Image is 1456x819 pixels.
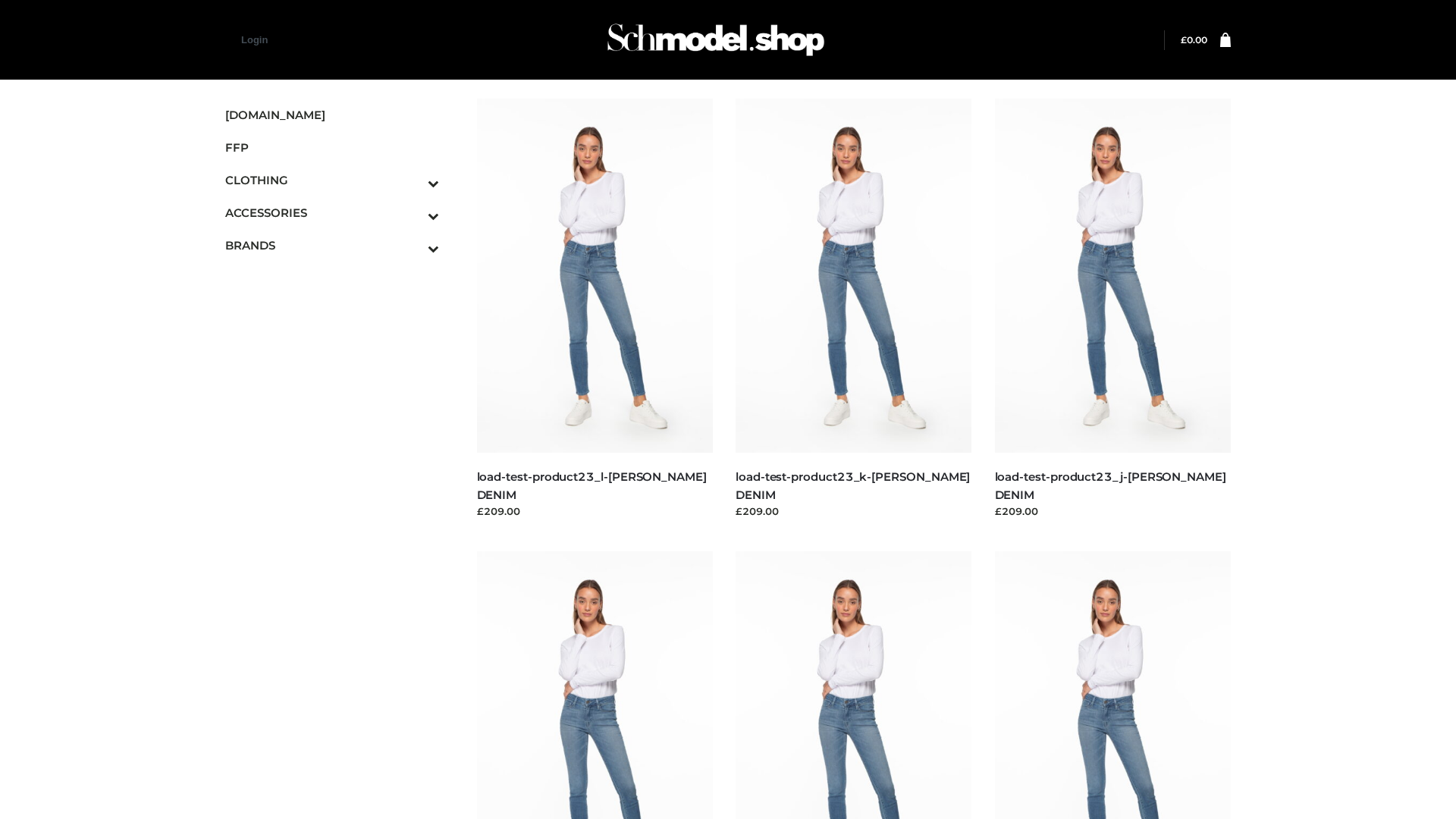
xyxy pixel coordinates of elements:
a: FFP [225,131,439,164]
div: £209.00 [995,504,1232,519]
a: load-test-product23_k-[PERSON_NAME] DENIM [736,469,970,501]
a: BRANDSToggle Submenu [225,229,439,262]
div: £209.00 [477,504,714,519]
button: Toggle Submenu [386,229,439,262]
span: [DOMAIN_NAME] [225,106,439,124]
span: BRANDS [225,237,439,254]
bdi: 0.00 [1181,34,1207,45]
button: Toggle Submenu [386,196,439,229]
span: CLOTHING [225,171,439,189]
a: load-test-product23_j-[PERSON_NAME] DENIM [995,469,1226,501]
span: ACCESSORIES [225,204,439,221]
a: CLOTHINGToggle Submenu [225,164,439,196]
a: load-test-product23_l-[PERSON_NAME] DENIM [477,469,707,501]
span: FFP [225,139,439,156]
a: [DOMAIN_NAME] [225,99,439,131]
button: Toggle Submenu [386,164,439,196]
a: ACCESSORIESToggle Submenu [225,196,439,229]
img: Schmodel Admin 964 [602,10,830,70]
a: £0.00 [1181,34,1207,45]
a: Login [241,34,268,45]
div: £209.00 [736,504,972,519]
span: £ [1181,34,1187,45]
